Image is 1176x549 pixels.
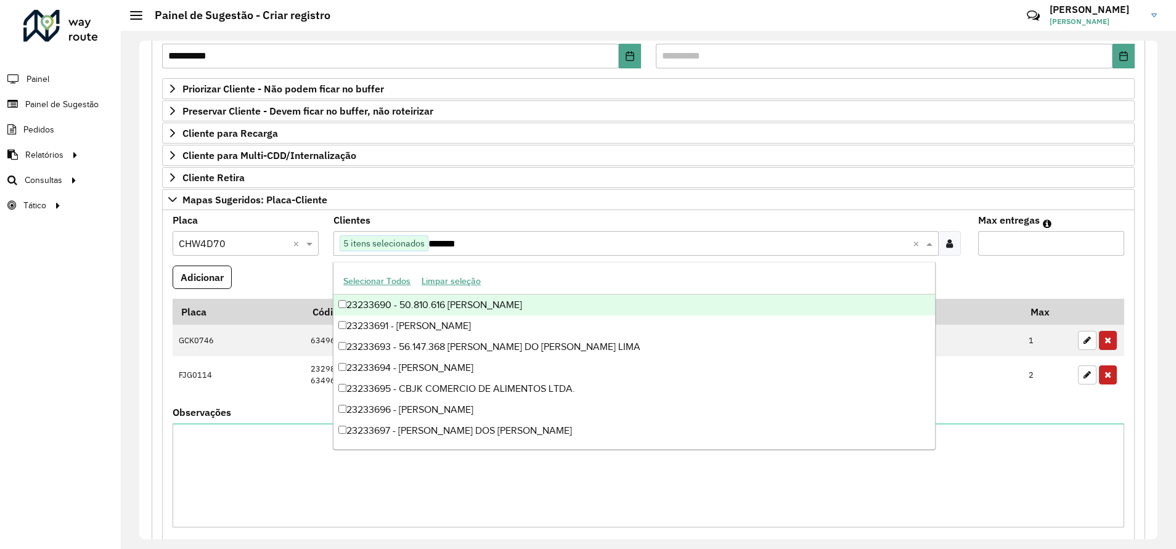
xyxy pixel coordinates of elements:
[333,315,934,336] div: 23233691 - [PERSON_NAME]
[25,98,99,111] span: Painel de Sugestão
[333,357,934,378] div: 23233694 - [PERSON_NAME]
[162,78,1135,99] a: Priorizar Cliente - Não podem ficar no buffer
[182,84,384,94] span: Priorizar Cliente - Não podem ficar no buffer
[1113,44,1135,68] button: Choose Date
[333,336,934,357] div: 23233693 - 56.147.368 [PERSON_NAME] DO [PERSON_NAME] LIMA
[333,378,934,399] div: 23233695 - CBJK COMERCIO DE ALIMENTOS LTDA.
[27,73,49,86] span: Painel
[1023,356,1072,392] td: 2
[173,405,231,420] label: Observações
[333,420,934,441] div: 23233697 - [PERSON_NAME] DOS [PERSON_NAME]
[304,325,642,357] td: 63496134
[416,272,486,291] button: Limpar seleção
[182,173,245,182] span: Cliente Retira
[182,106,433,116] span: Preservar Cliente - Devem ficar no buffer, não roteirizar
[913,236,923,251] span: Clear all
[978,213,1040,227] label: Max entregas
[1023,325,1072,357] td: 1
[340,236,428,251] span: 5 itens selecionados
[173,325,304,357] td: GCK0746
[1020,2,1047,29] a: Contato Rápido
[182,128,278,138] span: Cliente para Recarga
[338,272,416,291] button: Selecionar Todos
[333,262,935,450] ng-dropdown-panel: Options list
[182,195,327,205] span: Mapas Sugeridos: Placa-Cliente
[304,356,642,392] td: 23298187 63496134
[162,210,1135,544] div: Mapas Sugeridos: Placa-Cliente
[162,167,1135,188] a: Cliente Retira
[23,199,46,212] span: Tático
[619,44,641,68] button: Choose Date
[173,266,232,289] button: Adicionar
[333,399,934,420] div: 23233696 - [PERSON_NAME]
[162,123,1135,144] a: Cliente para Recarga
[23,123,54,136] span: Pedidos
[25,174,62,187] span: Consultas
[304,299,642,325] th: Código Cliente
[333,295,934,315] div: 23233690 - 50.810.616 [PERSON_NAME]
[142,9,330,22] h2: Painel de Sugestão - Criar registro
[1043,219,1051,229] em: Máximo de clientes que serão colocados na mesma rota com os clientes informados
[173,356,304,392] td: FJG0114
[333,213,370,227] label: Clientes
[293,236,303,251] span: Clear all
[1023,299,1072,325] th: Max
[162,145,1135,166] a: Cliente para Multi-CDD/Internalização
[173,213,198,227] label: Placa
[1050,4,1142,15] h3: [PERSON_NAME]
[173,299,304,325] th: Placa
[25,148,63,161] span: Relatórios
[333,441,934,462] div: 23233698 - [PERSON_NAME] ACESSORIOS
[162,100,1135,121] a: Preservar Cliente - Devem ficar no buffer, não roteirizar
[182,150,356,160] span: Cliente para Multi-CDD/Internalização
[1050,16,1142,27] span: [PERSON_NAME]
[162,189,1135,210] a: Mapas Sugeridos: Placa-Cliente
